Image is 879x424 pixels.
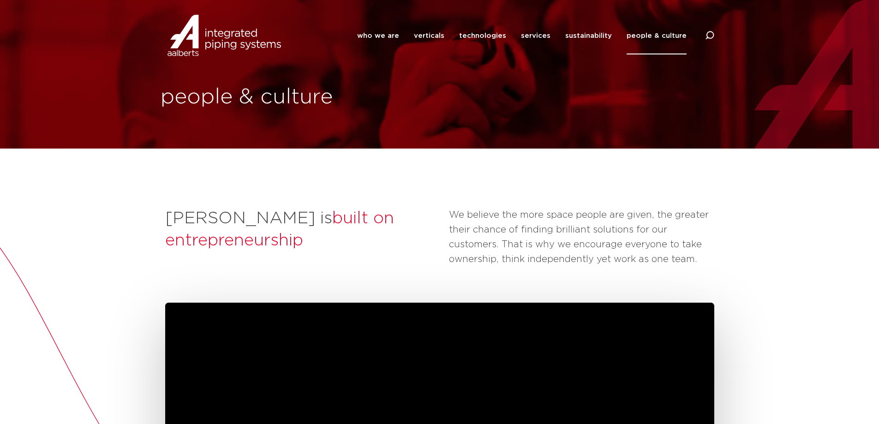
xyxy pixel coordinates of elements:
h2: [PERSON_NAME] is [165,208,440,252]
a: verticals [414,17,444,54]
a: who we are [357,17,399,54]
a: services [521,17,550,54]
span: built on entrepreneurship [165,210,394,249]
a: sustainability [565,17,612,54]
a: people & culture [627,17,687,54]
nav: Menu [357,17,687,54]
p: We believe the more space people are given, the greater their chance of finding brilliant solutio... [449,208,714,267]
a: technologies [459,17,506,54]
h1: people & culture [161,83,435,112]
